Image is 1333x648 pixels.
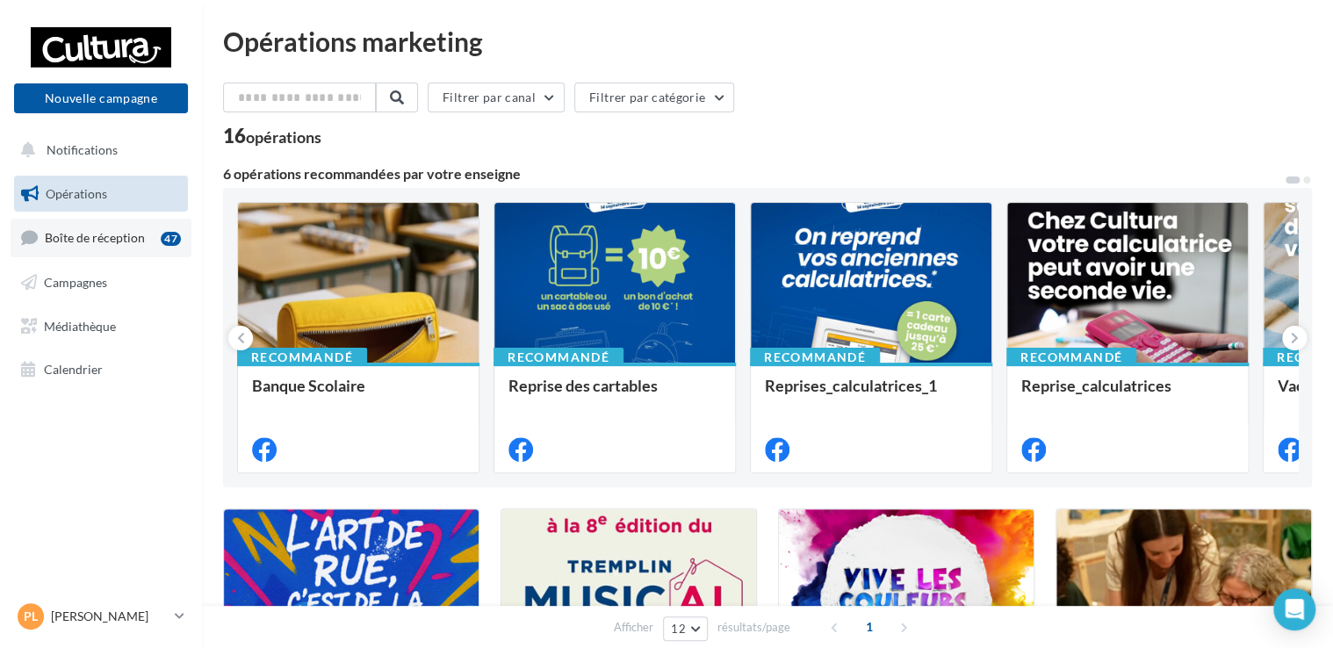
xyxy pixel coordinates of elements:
span: PL [24,608,38,625]
a: Boîte de réception47 [11,219,191,256]
div: 6 opérations recommandées par votre enseigne [223,167,1284,181]
div: Recommandé [1006,348,1136,367]
button: Nouvelle campagne [14,83,188,113]
span: Opérations [46,186,107,201]
div: opérations [246,129,321,145]
div: Reprise_calculatrices [1021,377,1234,412]
p: [PERSON_NAME] [51,608,168,625]
a: Calendrier [11,351,191,388]
a: PL [PERSON_NAME] [14,600,188,633]
a: Opérations [11,176,191,212]
span: 12 [671,622,686,636]
span: Notifications [47,142,118,157]
div: Opérations marketing [223,28,1312,54]
div: Reprises_calculatrices_1 [765,377,977,412]
button: Filtrer par canal [428,83,565,112]
div: Recommandé [494,348,623,367]
div: 16 [223,126,321,146]
a: Médiathèque [11,308,191,345]
span: Afficher [614,619,653,636]
span: Calendrier [44,362,103,377]
span: résultats/page [717,619,790,636]
span: Boîte de réception [45,230,145,245]
div: Reprise des cartables [508,377,721,412]
button: 12 [663,616,708,641]
span: 1 [855,613,883,641]
a: Campagnes [11,264,191,301]
div: 47 [161,232,181,246]
div: Recommandé [237,348,367,367]
div: Open Intercom Messenger [1273,588,1315,630]
button: Filtrer par catégorie [574,83,734,112]
button: Notifications [11,132,184,169]
div: Banque Scolaire [252,377,465,412]
div: Recommandé [750,348,880,367]
span: Médiathèque [44,318,116,333]
span: Campagnes [44,275,107,290]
